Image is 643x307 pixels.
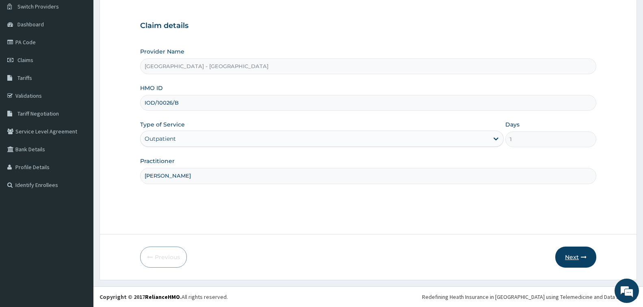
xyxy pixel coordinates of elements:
[140,21,596,30] h3: Claim details
[145,293,180,301] a: RelianceHMO
[145,135,176,143] div: Outpatient
[100,293,182,301] strong: Copyright © 2017 .
[555,247,596,268] button: Next
[140,247,187,268] button: Previous
[17,74,32,82] span: Tariffs
[140,168,596,184] input: Enter Name
[15,41,33,61] img: d_794563401_company_1708531726252_794563401
[17,56,33,64] span: Claims
[47,102,112,184] span: We're online!
[17,3,59,10] span: Switch Providers
[42,45,136,56] div: Chat with us now
[17,110,59,117] span: Tariff Negotiation
[93,286,643,307] footer: All rights reserved.
[17,21,44,28] span: Dashboard
[505,120,520,129] label: Days
[140,95,596,111] input: Enter HMO ID
[4,221,155,250] textarea: Type your message and hit 'Enter'
[140,47,184,56] label: Provider Name
[140,120,185,129] label: Type of Service
[133,4,153,24] div: Minimize live chat window
[140,157,175,165] label: Practitioner
[422,293,637,301] div: Redefining Heath Insurance in [GEOGRAPHIC_DATA] using Telemedicine and Data Science!
[140,84,163,92] label: HMO ID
